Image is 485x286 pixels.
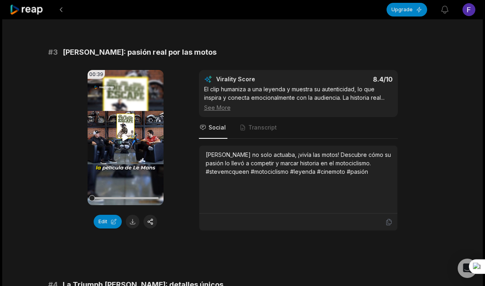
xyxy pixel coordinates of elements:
span: Transcript [248,123,277,132]
nav: Tabs [199,117,398,139]
span: Social [209,123,226,132]
div: [PERSON_NAME] no solo actuaba, ¡vivía las motos! Descubre cómo su pasión lo llevó a competir y ma... [206,150,391,176]
button: Edit [94,215,122,228]
div: Virality Score [216,75,303,83]
span: [PERSON_NAME]: pasión real por las motos [63,47,217,58]
span: # 3 [48,47,58,58]
div: El clip humaniza a una leyenda y muestra su autenticidad, lo que inspira y conecta emocionalmente... [204,85,393,112]
div: 8.4 /10 [306,75,393,83]
div: See More [204,103,393,112]
video: Your browser does not support mp4 format. [88,70,164,205]
button: Upgrade [387,3,427,16]
div: Open Intercom Messenger [458,259,477,278]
